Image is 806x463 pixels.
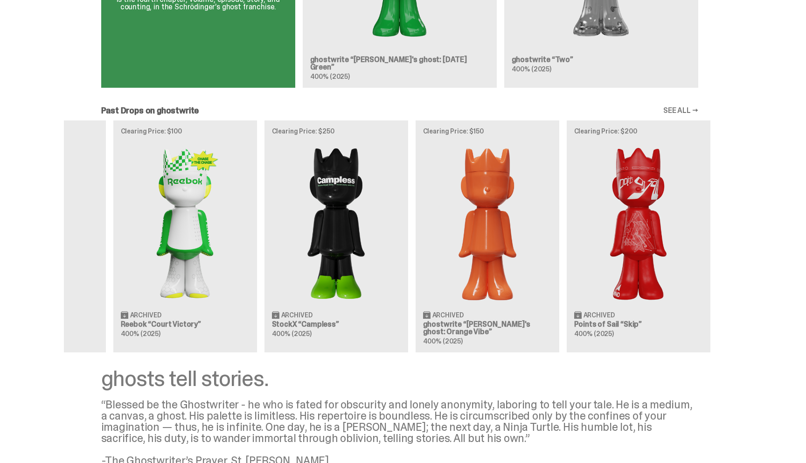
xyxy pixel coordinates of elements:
[101,367,698,390] div: ghosts tell stories.
[310,56,489,71] h3: ghostwrite “[PERSON_NAME]'s ghost: [DATE] Green”
[574,142,703,303] img: Skip
[113,120,257,352] a: Clearing Price: $100 Court Victory Archived
[272,330,312,338] span: 400% (2025)
[584,312,615,318] span: Archived
[121,321,250,328] h3: Reebok “Court Victory”
[423,321,552,336] h3: ghostwrite “[PERSON_NAME]'s ghost: Orange Vibe”
[423,142,552,303] img: Schrödinger's ghost: Orange Vibe
[272,142,401,303] img: Campless
[416,120,559,352] a: Clearing Price: $150 Schrödinger's ghost: Orange Vibe Archived
[574,321,703,328] h3: Points of Sail “Skip”
[423,128,552,134] p: Clearing Price: $150
[101,106,199,115] h2: Past Drops on ghostwrite
[264,120,408,352] a: Clearing Price: $250 Campless Archived
[310,72,350,81] span: 400% (2025)
[281,312,313,318] span: Archived
[574,330,614,338] span: 400% (2025)
[121,128,250,134] p: Clearing Price: $100
[432,312,464,318] span: Archived
[574,128,703,134] p: Clearing Price: $200
[567,120,710,352] a: Clearing Price: $200 Skip Archived
[272,321,401,328] h3: StockX “Campless”
[512,65,551,73] span: 400% (2025)
[121,142,250,303] img: Court Victory
[663,107,698,114] a: SEE ALL →
[272,128,401,134] p: Clearing Price: $250
[512,56,691,63] h3: ghostwrite “Two”
[130,312,161,318] span: Archived
[423,337,463,345] span: 400% (2025)
[121,330,160,338] span: 400% (2025)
